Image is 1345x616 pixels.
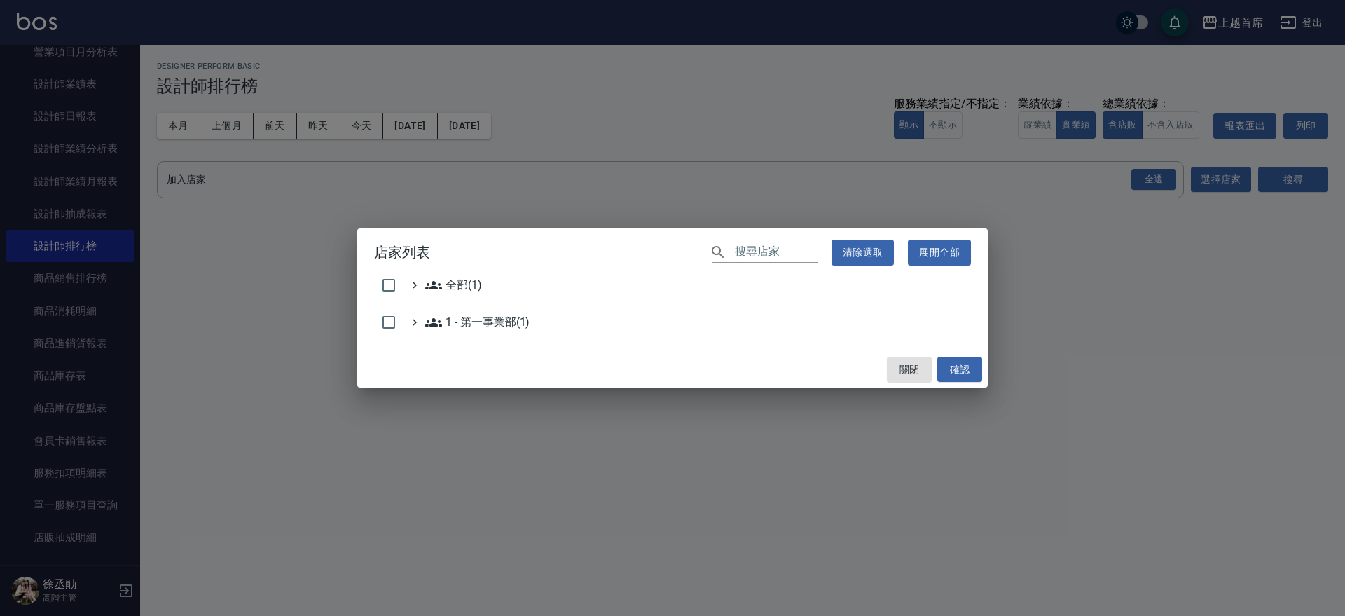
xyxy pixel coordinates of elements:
[937,357,982,383] button: 確認
[357,228,988,277] h2: 店家列表
[908,240,971,266] button: 展開全部
[735,242,818,263] input: 搜尋店家
[425,314,530,331] span: 1 - 第一事業部(1)
[832,240,895,266] button: 清除選取
[425,277,482,294] span: 全部(1)
[887,357,932,383] button: 關閉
